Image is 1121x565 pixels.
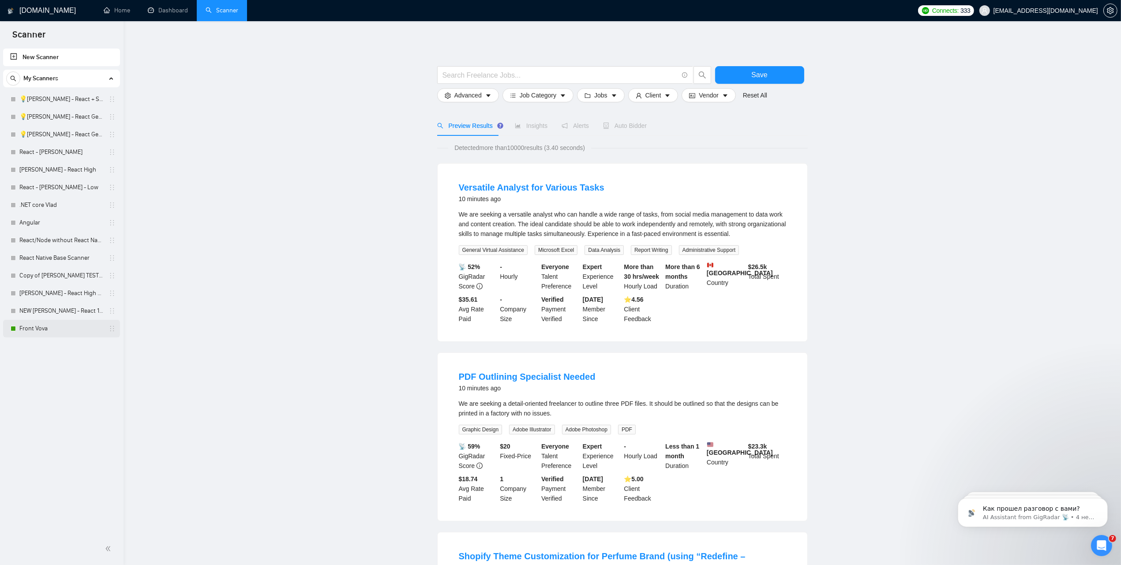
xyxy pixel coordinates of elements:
span: Preview Results [437,122,501,129]
span: info-circle [476,463,483,469]
span: setting [445,92,451,98]
div: Member Since [581,474,622,503]
b: $18.74 [459,475,478,483]
span: Insights [515,122,547,129]
span: General Virtual Assistance [459,245,528,255]
span: Adobe Illustrator [509,425,555,434]
div: Country [705,442,746,471]
span: user [982,7,988,14]
span: Vendor [699,90,718,100]
span: info-circle [682,72,688,78]
span: My Scanners [23,70,58,87]
span: Auto Bidder [603,122,647,129]
img: 🇨🇦 [707,262,713,268]
div: Company Size [498,474,540,503]
span: holder [109,325,116,332]
a: React Native Base Scanner [19,249,103,267]
span: holder [109,254,116,262]
div: Payment Verified [540,295,581,324]
span: user [636,92,642,98]
div: Experience Level [581,262,622,291]
span: search [694,71,711,79]
b: 📡 52% [459,263,480,270]
span: double-left [105,544,114,553]
button: userClientcaret-down [628,88,679,102]
span: robot [603,123,609,129]
div: Hourly Load [622,262,664,291]
span: Microsoft Excel [535,245,577,255]
b: Expert [583,443,602,450]
b: $ 20 [500,443,510,450]
div: We are seeking a detail-oriented freelancer to outline three PDF files. It should be outlined so ... [459,399,786,418]
a: setting [1103,7,1117,14]
span: holder [109,166,116,173]
div: Avg Rate Paid [457,474,499,503]
b: - [500,296,502,303]
a: PDF Outlining Specialist Needed [459,372,596,382]
span: 7 [1109,535,1116,542]
span: Save [751,69,767,80]
div: Talent Preference [540,262,581,291]
button: search [6,71,20,86]
div: GigRadar Score [457,262,499,291]
div: Hourly [498,262,540,291]
a: Front Vova [19,320,103,337]
div: Country [705,262,746,291]
img: upwork-logo.png [922,7,929,14]
span: holder [109,113,116,120]
img: 🇺🇸 [707,442,713,448]
span: Alerts [562,122,589,129]
button: folderJobscaret-down [577,88,625,102]
span: caret-down [611,92,617,98]
b: $ 26.5k [748,263,767,270]
div: Duration [664,442,705,471]
div: Hourly Load [622,442,664,471]
span: notification [562,123,568,129]
span: caret-down [485,92,491,98]
span: Adobe Photoshop [562,425,611,434]
div: Experience Level [581,442,622,471]
a: New Scanner [10,49,113,66]
a: 💡[PERSON_NAME] - React + SaaS [19,90,103,108]
button: Save [715,66,804,84]
a: Copy of [PERSON_NAME] TEST - FS - React High [19,267,103,284]
iframe: Intercom live chat [1091,535,1112,556]
span: Jobs [594,90,607,100]
span: search [437,123,443,129]
span: caret-down [560,92,566,98]
b: Everyone [541,443,569,450]
input: Search Freelance Jobs... [442,70,678,81]
span: Data Analysis [585,245,624,255]
span: Advanced [454,90,482,100]
li: New Scanner [3,49,120,66]
a: dashboardDashboard [148,7,188,14]
button: settingAdvancedcaret-down [437,88,499,102]
b: More than 30 hrs/week [624,263,659,280]
span: Report Writing [631,245,671,255]
span: PDF [618,425,636,434]
div: GigRadar Score [457,442,499,471]
b: 📡 59% [459,443,480,450]
div: Total Spent [746,262,788,291]
div: Avg Rate Paid [457,295,499,324]
iframe: Intercom notifications сообщение [945,479,1121,541]
a: React - [PERSON_NAME] - Low [19,179,103,196]
span: 333 [960,6,970,15]
span: holder [109,237,116,244]
b: [DATE] [583,296,603,303]
div: 10 minutes ago [459,383,596,393]
b: $35.61 [459,296,478,303]
span: holder [109,290,116,297]
a: .NET core Vlad [19,196,103,214]
div: Duration [664,262,705,291]
div: We are seeking a versatile analyst who can handle a wide range of tasks, from social media manage... [459,210,786,239]
button: setting [1103,4,1117,18]
a: Versatile Analyst for Various Tasks [459,183,604,192]
b: Expert [583,263,602,270]
span: holder [109,272,116,279]
span: holder [109,202,116,209]
button: search [694,66,711,84]
b: 1 [500,475,503,483]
